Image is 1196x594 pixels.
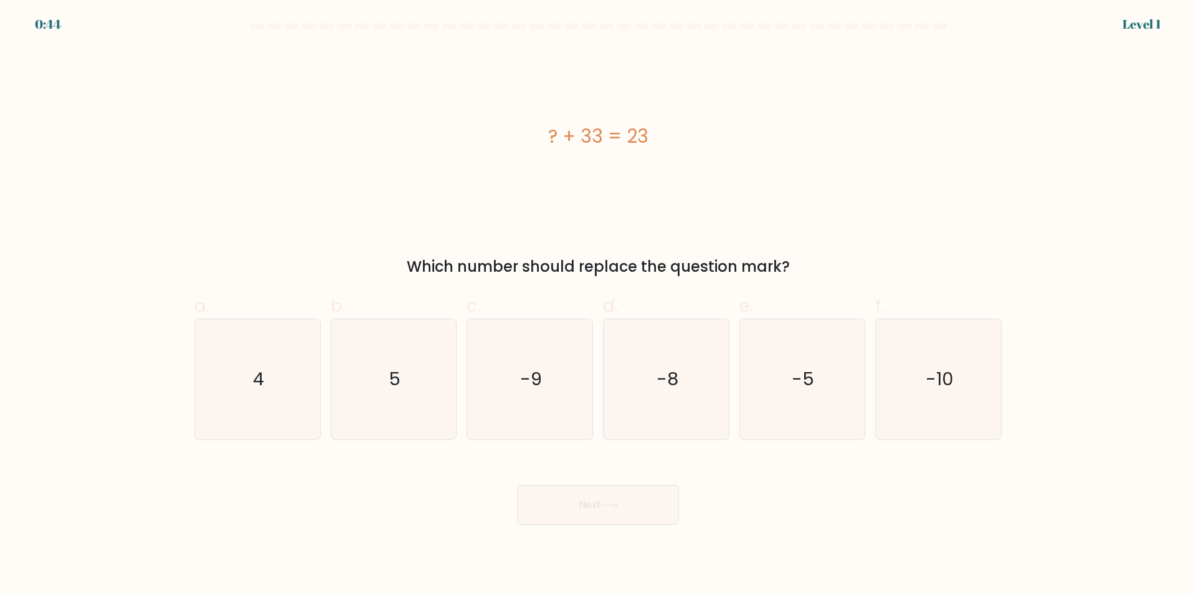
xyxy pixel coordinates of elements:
span: a. [194,294,209,318]
button: Next [517,485,679,525]
span: c. [467,294,480,318]
div: Level 1 [1122,15,1161,34]
text: -9 [520,367,542,392]
span: d. [603,294,618,318]
text: -8 [657,367,678,392]
text: 5 [389,367,401,392]
div: Which number should replace the question mark? [202,256,994,278]
text: 4 [253,367,264,392]
text: -5 [792,367,815,392]
div: ? + 33 = 23 [194,122,1002,150]
span: e. [739,294,753,318]
div: 0:44 [35,15,61,34]
text: -10 [926,367,954,392]
span: f. [875,294,884,318]
span: b. [331,294,346,318]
